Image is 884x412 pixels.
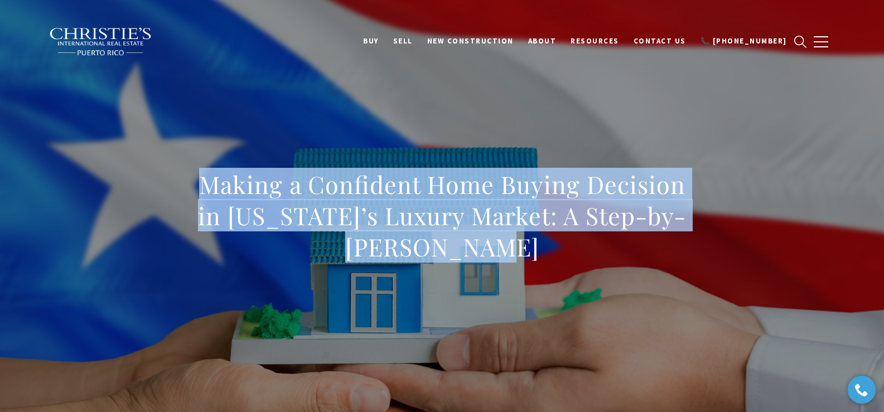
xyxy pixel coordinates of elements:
[806,26,835,58] button: button
[563,31,626,52] a: Resources
[693,31,794,52] a: call 9393373000
[794,36,806,48] a: search
[420,31,521,52] a: New Construction
[49,27,153,56] img: Christie's International Real Estate black text logo
[356,31,386,52] a: BUY
[521,31,564,52] a: About
[427,36,514,46] span: New Construction
[196,169,688,263] h1: Making a Confident Home Buying Decision in [US_STATE]’s Luxury Market: A Step-by-[PERSON_NAME]
[634,36,686,46] span: Contact Us
[386,31,420,52] a: SELL
[701,36,787,46] span: 📞 [PHONE_NUMBER]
